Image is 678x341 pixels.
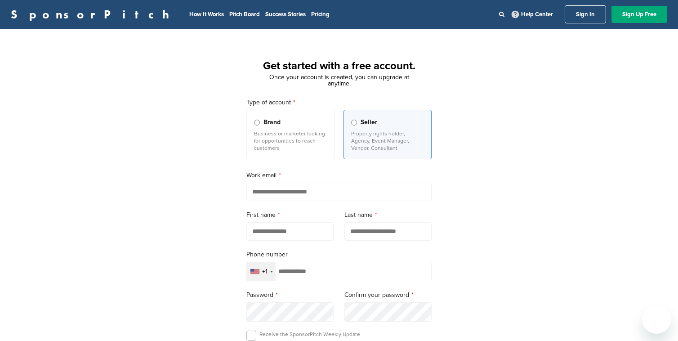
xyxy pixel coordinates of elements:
[236,58,442,74] h1: Get started with a free account.
[254,130,327,152] p: Business or marketer looking for opportunities to reach customers
[510,9,555,20] a: Help Center
[246,290,334,300] label: Password
[351,120,357,126] input: Seller Property rights holder, Agency, Event Manager, Vendor, Consultant
[311,11,330,18] a: Pricing
[246,170,432,180] label: Work email
[344,210,432,220] label: Last name
[247,262,276,281] div: Selected country
[351,130,424,152] p: Property rights holder, Agency, Event Manager, Vendor, Consultant
[262,269,268,275] div: +1
[269,73,409,87] span: Once your account is created, you can upgrade at anytime.
[246,210,334,220] label: First name
[259,331,360,338] p: Receive the SponsorPitch Weekly Update
[565,5,606,23] a: Sign In
[229,11,260,18] a: Pitch Board
[611,6,667,23] a: Sign Up Free
[246,250,432,260] label: Phone number
[189,11,224,18] a: How It Works
[263,117,281,127] span: Brand
[254,120,260,126] input: Brand Business or marketer looking for opportunities to reach customers
[11,9,175,20] a: SponsorPitch
[265,11,306,18] a: Success Stories
[344,290,432,300] label: Confirm your password
[246,98,432,108] label: Type of account
[361,117,377,127] span: Seller
[642,305,671,334] iframe: Button to launch messaging window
